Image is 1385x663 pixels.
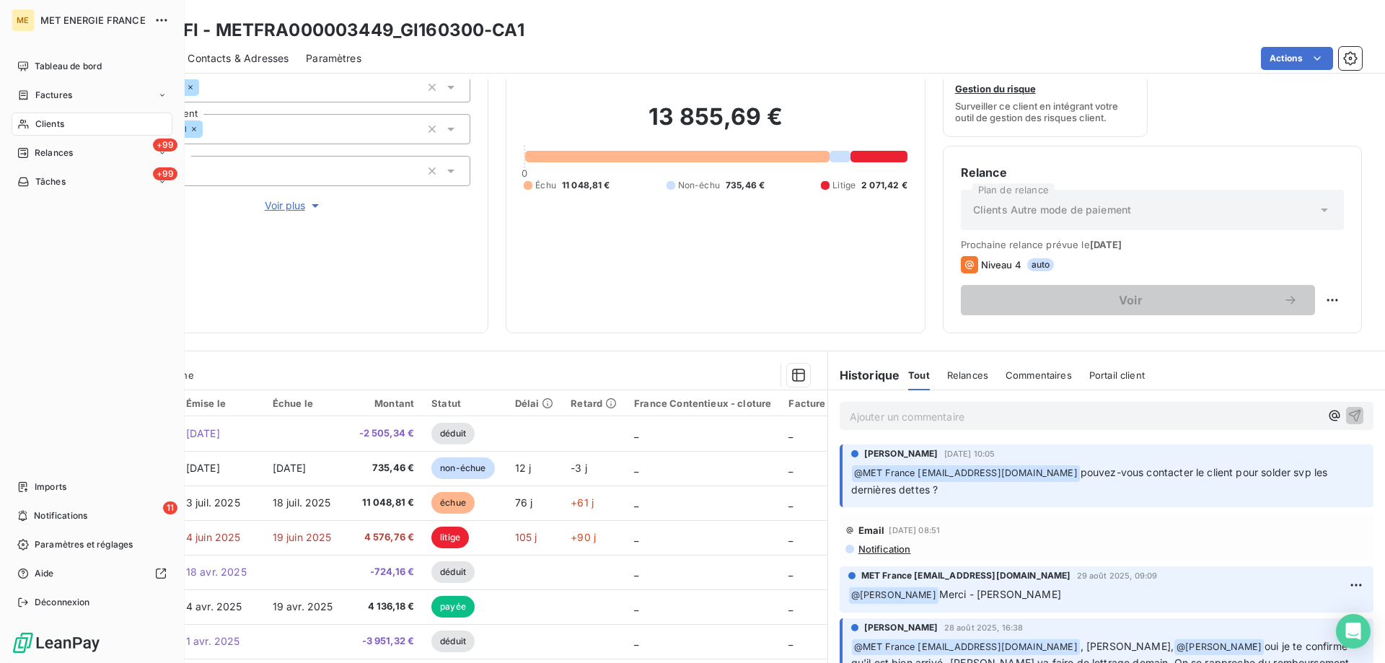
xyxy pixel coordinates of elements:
span: _ [634,635,638,647]
span: [DATE] 08:51 [889,526,940,535]
span: Clients Autre mode de paiement [973,203,1132,217]
span: Notification [857,543,911,555]
span: 18 avr. 2025 [186,566,247,578]
span: Tout [908,369,930,381]
span: _ [788,600,793,612]
span: -2 505,34 € [359,426,415,441]
span: @ MET France [EMAIL_ADDRESS][DOMAIN_NAME] [852,639,1080,656]
span: [DATE] [1090,239,1122,250]
span: [DATE] [186,427,220,439]
span: Email [858,524,885,536]
span: déduit [431,561,475,583]
span: 4 juin 2025 [186,531,241,543]
span: _ [788,427,793,439]
span: [DATE] 10:05 [944,449,995,458]
h6: Relance [961,164,1344,181]
span: , [PERSON_NAME], [1081,640,1174,652]
span: Surveiller ce client en intégrant votre outil de gestion des risques client. [955,100,1136,123]
span: @ MET France [EMAIL_ADDRESS][DOMAIN_NAME] [852,465,1080,482]
span: Niveau 4 [981,259,1021,271]
span: +99 [153,167,177,180]
span: 4 576,76 € [359,530,415,545]
span: _ [788,462,793,474]
span: non-échue [431,457,494,479]
span: MET ENERGIE FRANCE [40,14,146,26]
span: payée [431,596,475,618]
div: Montant [359,398,415,409]
span: Tableau de bord [35,60,102,73]
span: auto [1027,258,1055,271]
span: +99 [153,139,177,152]
div: Facture / Echéancier [788,398,887,409]
a: Aide [12,562,172,585]
span: _ [788,635,793,647]
span: 12 j [515,462,532,474]
span: -3 j [571,462,587,474]
span: 11 048,81 € [562,179,610,192]
div: Délai [515,398,554,409]
span: @ [PERSON_NAME] [1174,639,1264,656]
div: Émise le [186,398,255,409]
button: Voir plus [116,198,470,214]
span: échue [431,492,475,514]
span: Voir [978,294,1283,306]
span: _ [634,566,638,578]
div: Échue le [273,398,342,409]
span: déduit [431,423,475,444]
span: 735,46 € [726,179,765,192]
span: 4 avr. 2025 [186,600,242,612]
span: Paramètres et réglages [35,538,133,551]
span: Relances [947,369,988,381]
span: Imports [35,480,66,493]
span: Clients [35,118,64,131]
div: Retard [571,398,617,409]
span: 19 juin 2025 [273,531,332,543]
span: 28 août 2025, 16:38 [944,623,1024,632]
span: Paramètres [306,51,361,66]
span: +61 j [571,496,594,509]
input: Ajouter une valeur [203,123,214,136]
span: 2 071,42 € [861,179,907,192]
span: [DATE] [186,462,220,474]
span: +90 j [571,531,596,543]
button: Gestion du risqueSurveiller ce client en intégrant votre outil de gestion des risques client. [943,45,1148,137]
span: -724,16 € [359,565,415,579]
span: 105 j [515,531,537,543]
span: Factures [35,89,72,102]
span: @ [PERSON_NAME] [849,587,938,604]
span: 735,46 € [359,461,415,475]
span: Portail client [1089,369,1145,381]
span: _ [634,600,638,612]
span: Déconnexion [35,596,90,609]
h3: CHARIFI - METFRA000003449_GI160300-CA1 [127,17,524,43]
span: 4 136,18 € [359,600,415,614]
span: _ [788,566,793,578]
span: Tâches [35,175,66,188]
span: _ [634,427,638,439]
h2: 13 855,69 € [524,102,907,146]
span: pouvez-vous contacter le client pour solder svp les dernières dettes ? [851,466,1331,496]
span: 19 avr. 2025 [273,600,333,612]
button: Voir [961,285,1315,315]
div: Open Intercom Messenger [1336,614,1371,649]
span: _ [634,496,638,509]
div: Statut [431,398,497,409]
span: Merci - [PERSON_NAME] [939,588,1061,600]
span: Voir plus [265,198,322,213]
span: [PERSON_NAME] [864,621,938,634]
span: Prochaine relance prévue le [961,239,1344,250]
div: ME [12,9,35,32]
span: 11 [163,501,177,514]
span: Contacts & Adresses [188,51,289,66]
span: Échu [535,179,556,192]
span: _ [634,531,638,543]
span: 76 j [515,496,533,509]
img: Logo LeanPay [12,631,101,654]
button: Actions [1261,47,1333,70]
span: Litige [832,179,856,192]
span: 29 août 2025, 09:09 [1077,571,1158,580]
span: [DATE] [273,462,307,474]
input: Ajouter une valeur [199,81,211,94]
span: déduit [431,631,475,652]
span: 0 [522,167,527,179]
